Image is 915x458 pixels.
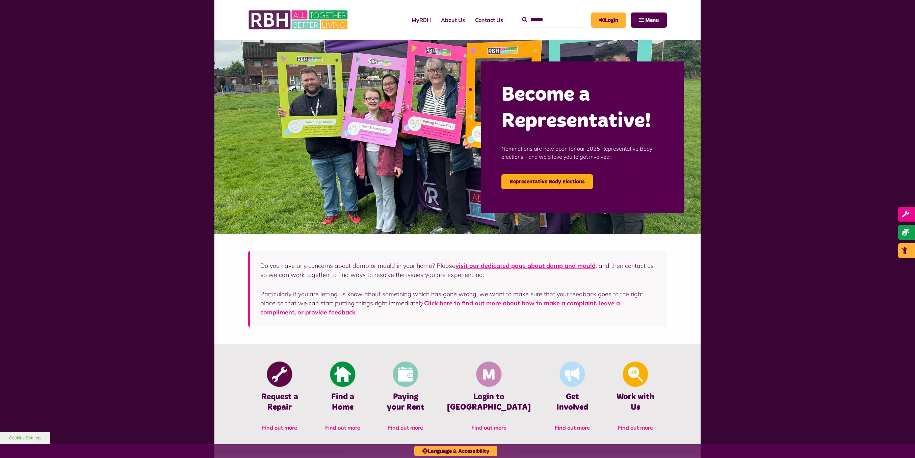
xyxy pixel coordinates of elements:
a: Representative Body Elections [501,174,593,189]
a: Membership And Mutuality Login to [GEOGRAPHIC_DATA] Find out more [437,361,541,438]
a: visit our dedicated page about damp and mould [455,262,596,270]
h4: Find a Home [321,392,364,413]
span: Find out more [325,424,360,431]
h4: Get Involved [551,392,594,413]
a: MyRBH [407,11,436,29]
h4: Login to [GEOGRAPHIC_DATA] [447,392,531,413]
a: Find A Home Find a Home Find out more [311,361,374,438]
a: Contact Us [470,11,508,29]
a: Get Involved Get Involved Find out more [541,361,604,438]
h4: Request a Repair [258,392,301,413]
button: Navigation [631,12,667,28]
span: Find out more [471,424,506,431]
img: Find A Home [330,362,355,387]
a: About Us [436,11,470,29]
span: Find out more [555,424,590,431]
a: Pay Rent Paying your Rent Find out more [374,361,437,438]
span: Find out more [262,424,297,431]
img: Report Repair [267,362,292,387]
span: Menu [645,18,659,23]
span: Find out more [618,424,653,431]
h2: Become a Representative! [501,82,663,134]
iframe: Netcall Web Assistant for live chat [885,428,915,458]
h4: Work with Us [614,392,657,413]
a: Report Repair Request a Repair Find out more [248,361,311,438]
a: Looking For A Job Work with Us Find out more [604,361,667,438]
p: Particularly if you are letting us know about something which has gone wrong, we want to make sur... [260,289,657,317]
a: MyRBH [591,12,626,28]
img: Membership And Mutuality [476,362,502,387]
img: Pay Rent [393,362,418,387]
button: Language & Accessibility [414,446,497,456]
img: Get Involved [560,362,585,387]
h4: Paying your Rent [384,392,427,413]
img: RBH [248,7,349,33]
img: Image (22) [214,40,701,234]
p: Do you have any concerns about damp or mould in your home? Please , and then contact us so we can... [260,261,657,279]
span: Find out more [388,424,423,431]
a: Click here to find out more about how to make a complaint, leave a compliment, or provide feedback [260,299,620,316]
p: Nominations are now open for our 2025 Representative Body elections - and we'd love you to get in... [501,134,663,171]
img: Looking For A Job [623,362,648,387]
